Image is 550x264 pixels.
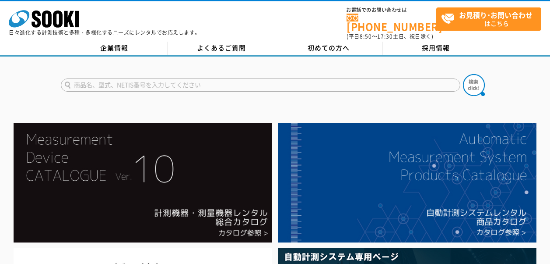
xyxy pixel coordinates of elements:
span: お電話でのお問い合わせは [347,7,436,13]
span: 8:50 [360,32,372,40]
span: 初めての方へ [308,43,350,53]
img: btn_search.png [463,74,485,96]
span: はこちら [441,8,541,30]
img: 自動計測システムカタログ [278,123,536,243]
input: 商品名、型式、NETIS番号を入力してください [61,78,460,92]
a: [PHONE_NUMBER] [347,14,436,32]
img: Catalog Ver10 [14,123,272,243]
span: 17:30 [377,32,393,40]
strong: お見積り･お問い合わせ [459,10,532,20]
a: 初めての方へ [275,42,382,55]
a: よくあるご質問 [168,42,275,55]
a: お見積り･お問い合わせはこちら [436,7,541,31]
p: 日々進化する計測技術と多種・多様化するニーズにレンタルでお応えします。 [9,30,200,35]
span: (平日 ～ 土日、祝日除く) [347,32,433,40]
a: 採用情報 [382,42,490,55]
a: 企業情報 [61,42,168,55]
